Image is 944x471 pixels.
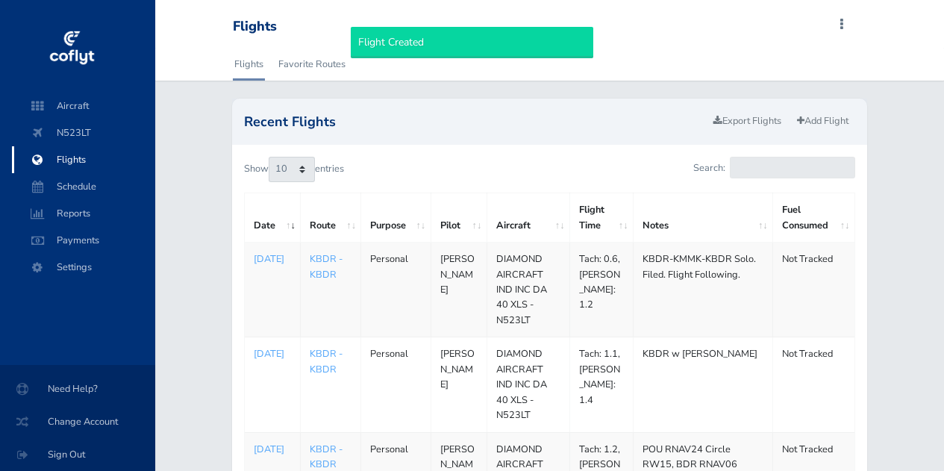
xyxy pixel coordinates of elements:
div: Flight Created [351,27,593,58]
span: Need Help? [18,375,137,402]
a: Flights [233,48,265,81]
select: Showentries [269,157,315,182]
th: Route: activate to sort column ascending [301,193,361,243]
td: KBDR w [PERSON_NAME] [633,337,772,432]
h2: Recent Flights [244,115,707,128]
span: Change Account [18,408,137,435]
td: Not Tracked [773,337,855,432]
th: Flight Time: activate to sort column ascending [569,193,633,243]
td: Tach: 0.6, [PERSON_NAME]: 1.2 [569,243,633,337]
td: Personal [361,243,431,337]
th: Purpose: activate to sort column ascending [361,193,431,243]
td: Not Tracked [773,243,855,337]
a: [DATE] [254,346,291,361]
a: Export Flights [707,110,788,132]
th: Pilot: activate to sort column ascending [431,193,487,243]
span: N523LT [27,119,140,146]
span: Aircraft [27,93,140,119]
td: KBDR-KMMK-KBDR Solo. Filed. Flight Following. [633,243,772,337]
span: Flights [27,146,140,173]
td: Tach: 1.1, [PERSON_NAME]: 1.4 [569,337,633,432]
a: KBDR - KBDR [310,252,343,281]
a: Add Flight [790,110,855,132]
a: KBDR - KBDR [310,443,343,471]
a: [DATE] [254,252,291,266]
label: Search: [693,157,855,178]
th: Fuel Consumed: activate to sort column ascending [773,193,855,243]
input: Search: [730,157,855,178]
img: coflyt logo [47,26,96,71]
span: Reports [27,200,140,227]
div: Flights [233,19,277,35]
th: Date: activate to sort column ascending [245,193,301,243]
span: Settings [27,254,140,281]
td: [PERSON_NAME] [431,337,487,432]
span: Sign Out [18,441,137,468]
span: Schedule [27,173,140,200]
a: Favorite Routes [277,48,347,81]
td: Personal [361,337,431,432]
td: DIAMOND AIRCRAFT IND INC DA 40 XLS - N523LT [487,337,569,432]
span: Payments [27,227,140,254]
th: Aircraft: activate to sort column ascending [487,193,569,243]
td: [PERSON_NAME] [431,243,487,337]
a: [DATE] [254,442,291,457]
th: Notes: activate to sort column ascending [633,193,772,243]
a: KBDR - KBDR [310,347,343,375]
td: DIAMOND AIRCRAFT IND INC DA 40 XLS - N523LT [487,243,569,337]
label: Show entries [244,157,344,182]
